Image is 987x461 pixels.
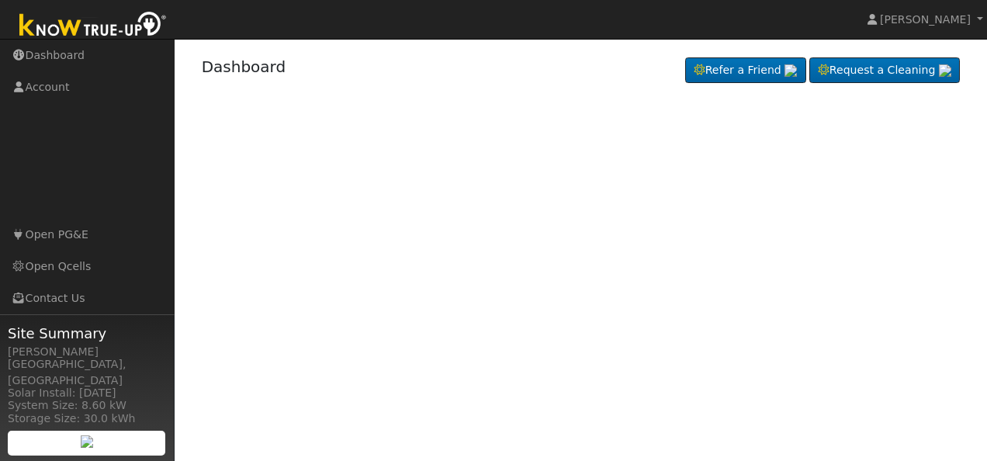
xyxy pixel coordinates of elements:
img: retrieve [81,435,93,448]
div: [PERSON_NAME] [8,344,166,360]
img: Know True-Up [12,9,175,43]
img: retrieve [784,64,797,77]
a: Request a Cleaning [809,57,960,84]
span: [PERSON_NAME] [880,13,971,26]
span: Site Summary [8,323,166,344]
img: retrieve [939,64,951,77]
div: Solar Install: [DATE] [8,385,166,401]
a: Refer a Friend [685,57,806,84]
div: [GEOGRAPHIC_DATA], [GEOGRAPHIC_DATA] [8,356,166,389]
a: Dashboard [202,57,286,76]
div: System Size: 8.60 kW [8,397,166,414]
div: Storage Size: 30.0 kWh [8,411,166,427]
